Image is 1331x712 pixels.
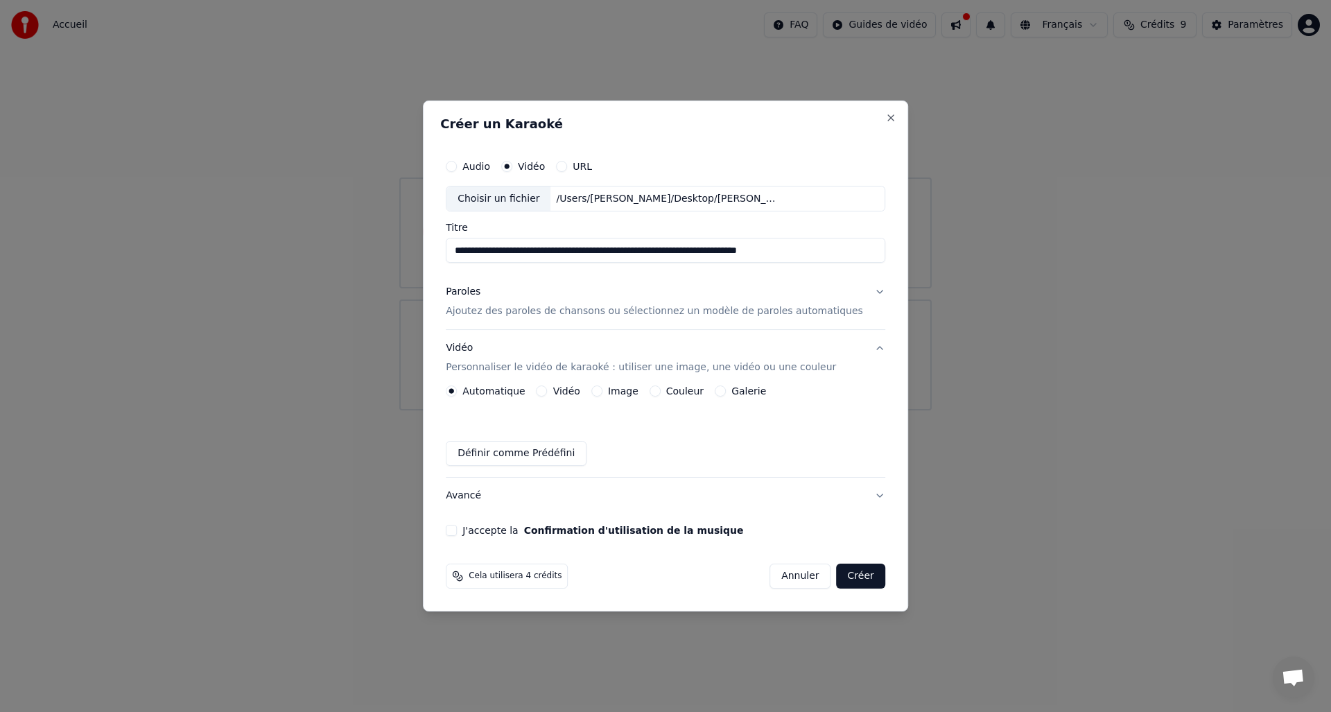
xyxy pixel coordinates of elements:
[446,478,885,514] button: Avancé
[553,386,580,396] label: Vidéo
[446,361,836,374] p: Personnaliser le vidéo de karaoké : utiliser une image, une vidéo ou une couleur
[731,386,766,396] label: Galerie
[769,564,830,589] button: Annuler
[573,162,592,171] label: URL
[837,564,885,589] button: Créer
[462,162,490,171] label: Audio
[462,386,525,396] label: Automatique
[666,386,704,396] label: Couleur
[446,186,550,211] div: Choisir un fichier
[446,331,885,386] button: VidéoPersonnaliser le vidéo de karaoké : utiliser une image, une vidéo ou une couleur
[551,192,787,206] div: /Users/[PERSON_NAME]/Desktop/[PERSON_NAME] fils de [PERSON_NAME] feat [PERSON_NAME] - La [PERSON_...
[446,441,586,466] button: Définir comme Prédéfini
[446,385,885,477] div: VidéoPersonnaliser le vidéo de karaoké : utiliser une image, une vidéo ou une couleur
[446,286,480,299] div: Paroles
[440,118,891,130] h2: Créer un Karaoké
[446,305,863,319] p: Ajoutez des paroles de chansons ou sélectionnez un modèle de paroles automatiques
[518,162,545,171] label: Vidéo
[608,386,638,396] label: Image
[469,571,562,582] span: Cela utilisera 4 crédits
[446,223,885,233] label: Titre
[446,275,885,330] button: ParolesAjoutez des paroles de chansons ou sélectionnez un modèle de paroles automatiques
[524,526,744,535] button: J'accepte la
[446,342,836,375] div: Vidéo
[462,526,743,535] label: J'accepte la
